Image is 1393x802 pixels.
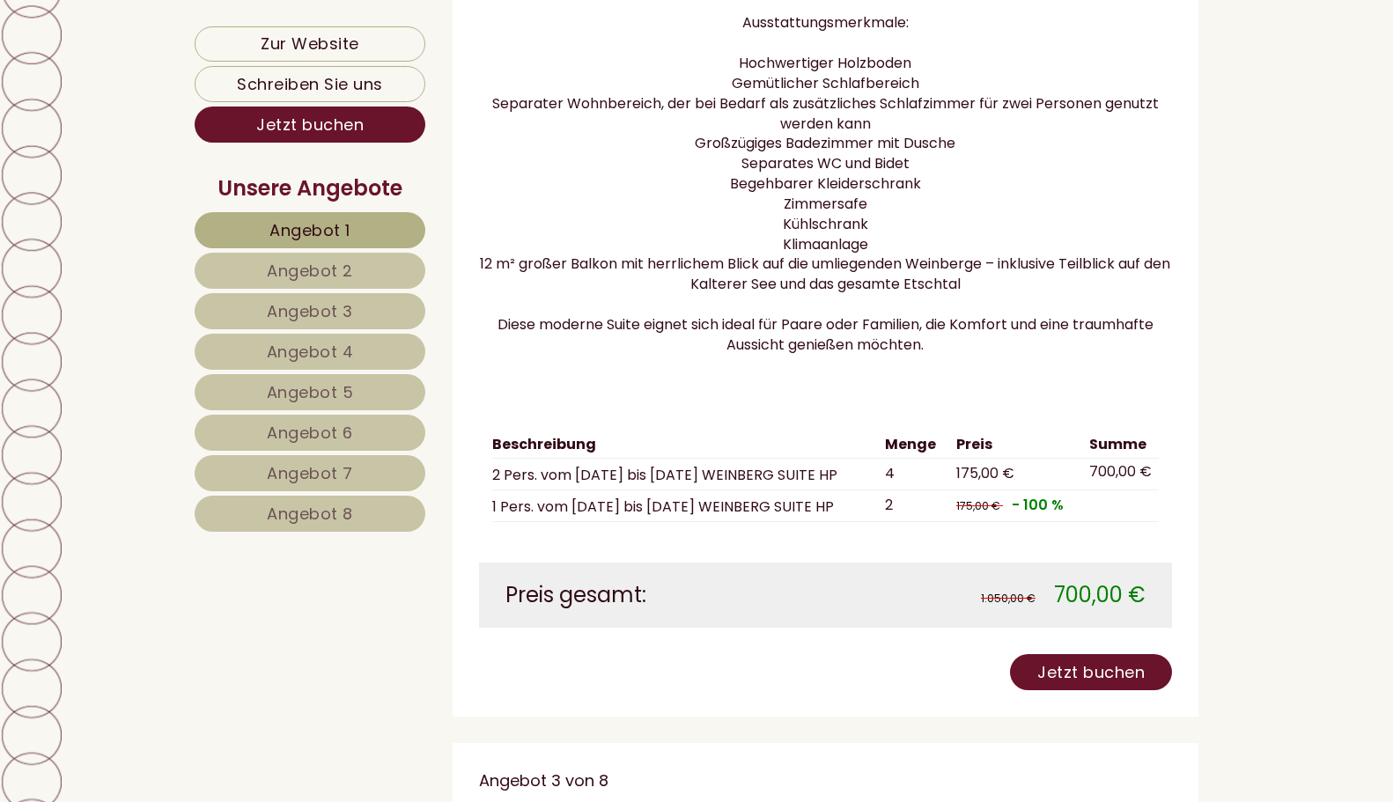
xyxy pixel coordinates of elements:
[195,26,425,62] a: Zur Website
[492,459,878,490] td: 2 Pers. vom [DATE] bis [DATE] WEINBERG SUITE HP
[305,13,389,42] div: Montag
[195,173,425,203] div: Unsere Angebote
[878,431,949,459] th: Menge
[578,459,694,495] button: Senden
[195,107,425,143] a: Jetzt buchen
[1082,459,1159,490] td: 700,00 €
[956,463,1014,483] span: 175,00 €
[878,490,949,522] td: 2
[267,260,353,282] span: Angebot 2
[267,341,354,363] span: Angebot 4
[267,503,353,525] span: Angebot 8
[492,490,878,522] td: 1 Pers. vom [DATE] bis [DATE] WEINBERG SUITE HP
[267,381,354,403] span: Angebot 5
[267,462,353,484] span: Angebot 7
[269,219,350,241] span: Angebot 1
[878,459,949,490] td: 4
[492,580,826,610] div: Preis gesamt:
[13,51,314,105] div: Guten Tag, wie können wir Ihnen helfen?
[195,66,425,102] a: Schreiben Sie uns
[267,300,353,322] span: Angebot 3
[956,498,1000,513] span: 175,00 €
[26,89,306,101] small: 20:40
[981,591,1036,606] span: 1.050,00 €
[479,769,608,791] span: Angebot 3 von 8
[1010,654,1172,690] a: Jetzt buchen
[1012,495,1064,515] span: - 100 %
[949,431,1082,459] th: Preis
[1054,580,1146,609] span: 700,00 €
[492,431,878,459] th: Beschreibung
[26,55,306,69] div: Hotel Tenz
[1082,431,1159,459] th: Summe
[267,422,353,444] span: Angebot 6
